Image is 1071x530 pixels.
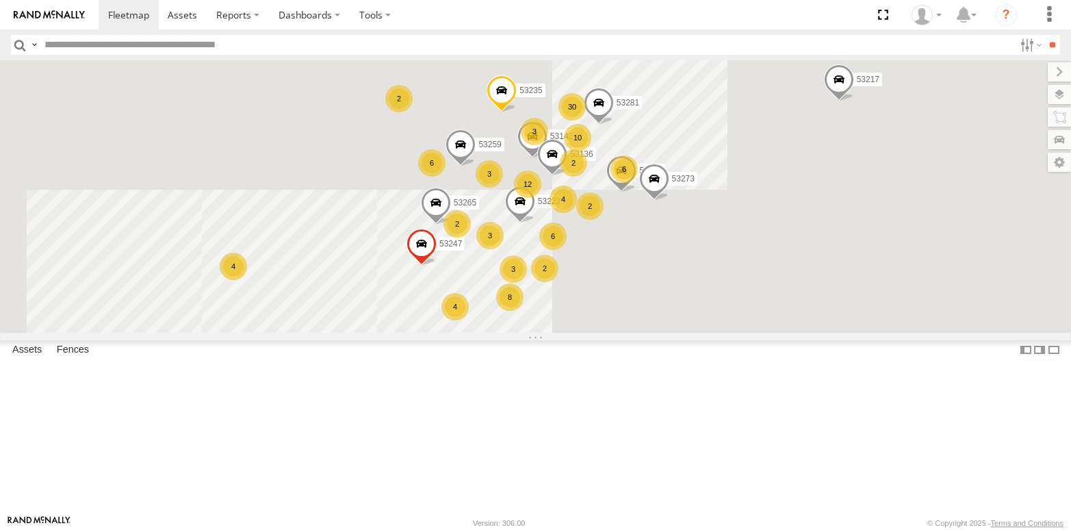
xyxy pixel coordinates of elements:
a: Visit our Website [8,516,70,530]
div: 10 [564,124,591,151]
label: Dock Summary Table to the Left [1019,340,1033,360]
div: 6 [610,155,638,183]
div: 4 [220,253,247,280]
span: 53142 [550,131,572,141]
div: 3 [476,222,504,249]
div: Version: 306.00 [473,519,525,527]
div: Miky Transport [907,5,946,25]
div: 2 [576,192,604,220]
div: 2 [385,85,413,112]
div: 3 [521,118,548,145]
label: Assets [5,340,49,359]
div: 12 [514,171,541,198]
label: Fences [50,340,96,359]
span: 53217 [856,75,879,84]
div: 4 [550,186,577,213]
span: 53247 [439,240,462,249]
label: Hide Summary Table [1047,340,1061,360]
div: 3 [500,255,527,283]
div: 3 [476,160,503,188]
div: 2 [531,255,558,282]
label: Search Filter Options [1015,35,1044,55]
span: 53136 [570,150,593,160]
span: 53259 [478,140,501,149]
div: 2 [560,149,587,177]
label: Map Settings [1048,153,1071,172]
div: 6 [418,149,446,177]
div: 2 [443,210,471,238]
label: Dock Summary Table to the Right [1033,340,1046,360]
span: 53281 [616,98,638,108]
a: Terms and Conditions [991,519,1063,527]
div: 30 [558,93,586,121]
div: 4 [441,293,469,320]
div: 6 [539,223,567,250]
div: 8 [496,283,524,311]
img: rand-logo.svg [14,10,85,20]
span: 53222 [537,197,560,206]
label: Search Query [29,35,40,55]
span: 53235 [519,86,542,96]
i: ? [995,4,1017,26]
span: 53265 [453,199,476,208]
span: 53273 [671,174,694,184]
div: © Copyright 2025 - [927,519,1063,527]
